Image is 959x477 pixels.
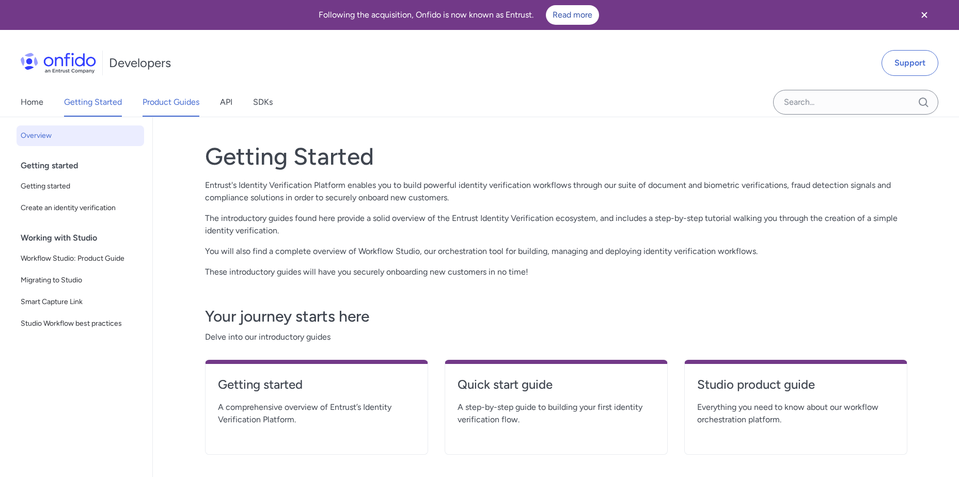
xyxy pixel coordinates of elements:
a: Quick start guide [458,376,655,401]
span: Create an identity verification [21,202,140,214]
a: Migrating to Studio [17,270,144,291]
h4: Getting started [218,376,415,393]
img: Onfido Logo [21,53,96,73]
p: These introductory guides will have you securely onboarding new customers in no time! [205,266,907,278]
a: Getting started [218,376,415,401]
h4: Quick start guide [458,376,655,393]
span: Smart Capture Link [21,296,140,308]
a: API [220,88,232,117]
span: Workflow Studio: Product Guide [21,252,140,265]
h1: Developers [109,55,171,71]
span: A comprehensive overview of Entrust’s Identity Verification Platform. [218,401,415,426]
div: Getting started [21,155,148,176]
span: Studio Workflow best practices [21,317,140,330]
p: Entrust's Identity Verification Platform enables you to build powerful identity verification work... [205,179,907,204]
a: Workflow Studio: Product Guide [17,248,144,269]
div: Following the acquisition, Onfido is now known as Entrust. [12,5,905,25]
a: Read more [546,5,599,25]
a: Overview [17,125,144,146]
span: A step-by-step guide to building your first identity verification flow. [458,401,655,426]
p: The introductory guides found here provide a solid overview of the Entrust Identity Verification ... [205,212,907,237]
h3: Your journey starts here [205,306,907,327]
a: Studio Workflow best practices [17,313,144,334]
p: You will also find a complete overview of Workflow Studio, our orchestration tool for building, m... [205,245,907,258]
a: Smart Capture Link [17,292,144,312]
button: Close banner [905,2,944,28]
div: Working with Studio [21,228,148,248]
a: Support [882,50,938,76]
a: Getting started [17,176,144,197]
svg: Close banner [918,9,931,21]
a: Product Guides [143,88,199,117]
span: Everything you need to know about our workflow orchestration platform. [697,401,894,426]
h4: Studio product guide [697,376,894,393]
h1: Getting Started [205,142,907,171]
span: Delve into our introductory guides [205,331,907,343]
span: Migrating to Studio [21,274,140,287]
input: Onfido search input field [773,90,938,115]
a: Create an identity verification [17,198,144,218]
a: SDKs [253,88,273,117]
span: Overview [21,130,140,142]
a: Home [21,88,43,117]
a: Getting Started [64,88,122,117]
a: Studio product guide [697,376,894,401]
span: Getting started [21,180,140,193]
